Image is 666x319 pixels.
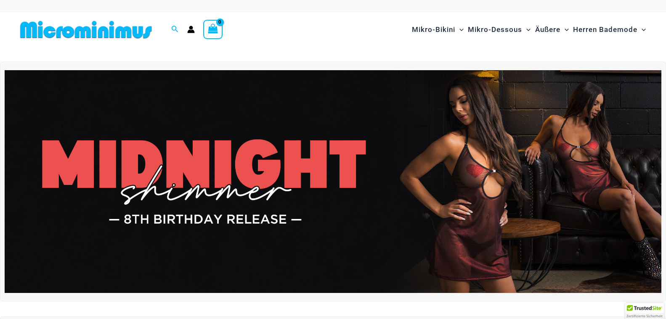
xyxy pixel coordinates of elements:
span: Menu Toggle [560,19,569,40]
a: Search icon link [171,24,179,35]
span: Menü Umschalten [455,19,464,40]
span: Menu Toggle [522,19,531,40]
img: MM SHOP LOGO FLAT [17,20,155,39]
span: Äußere [535,19,560,40]
a: ÄußereMenu ToggleMenu Toggle [533,17,571,42]
span: Menu Toggle [637,19,646,40]
a: Warenkorb anzeigen, leer [203,20,223,39]
img: Midnight Shimmer Red Dress [5,70,661,293]
nav: Website-Navigation [409,16,649,44]
a: Account icon link [187,26,195,33]
div: TrustedSite Certified [625,303,664,319]
a: Mikro-BikiniMenu ToggleMenü Umschalten [410,17,466,42]
span: Mikro-Dessous [468,19,522,40]
a: Mikro-DessousMenu ToggleMenu Toggle [466,17,533,42]
span: Herren Bademode [573,19,637,40]
span: Mikro-Bikini [412,19,455,40]
a: Herren BademodeMenu ToggleMenu Toggle [571,17,648,42]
